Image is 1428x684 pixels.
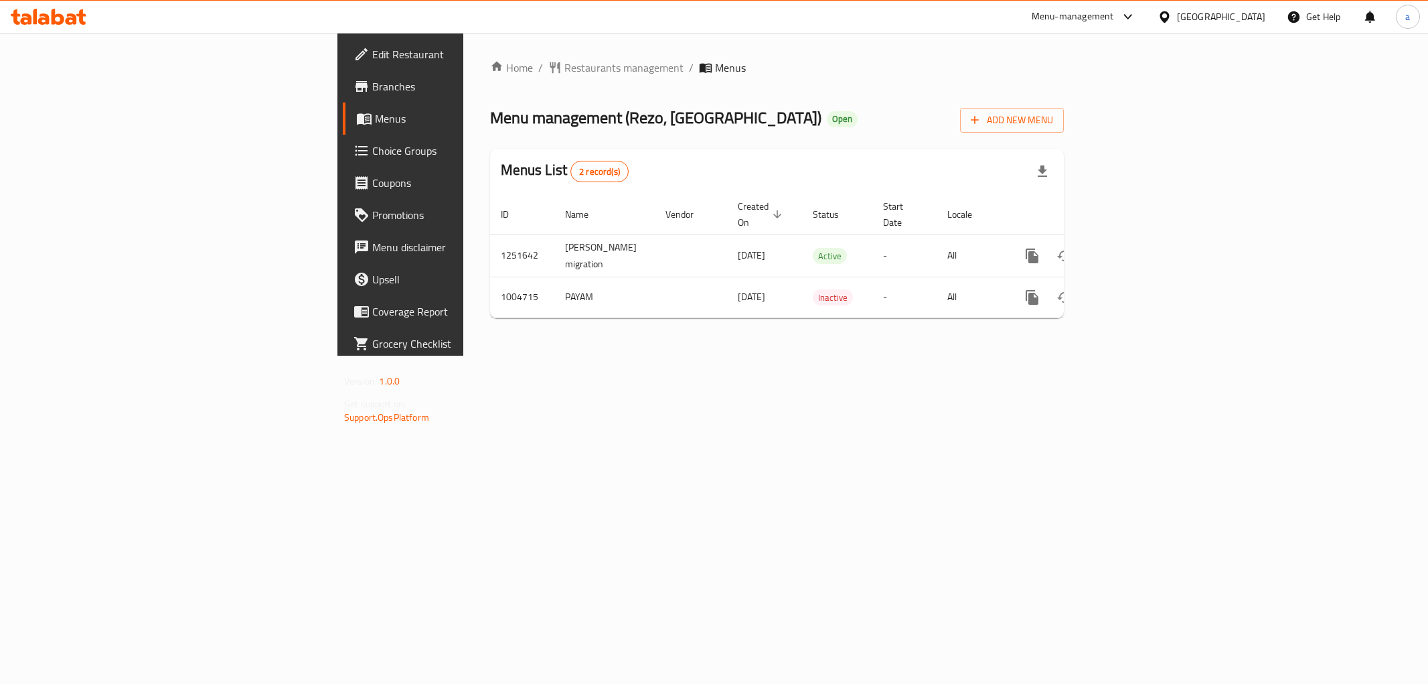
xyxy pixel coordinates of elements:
a: Menu disclaimer [343,231,576,263]
span: Status [813,206,856,222]
a: Branches [343,70,576,102]
span: Coupons [372,175,565,191]
span: Choice Groups [372,143,565,159]
span: Inactive [813,290,853,305]
span: Start Date [883,198,921,230]
span: Open [827,113,858,125]
span: Restaurants management [564,60,684,76]
button: Change Status [1048,281,1081,314]
div: Inactive [813,289,853,305]
div: Open [827,111,858,127]
span: Promotions [372,207,565,223]
a: Choice Groups [343,135,576,167]
button: Change Status [1048,240,1081,272]
div: Total records count [570,161,629,182]
nav: breadcrumb [490,60,1064,76]
td: - [872,277,937,318]
div: Menu-management [1032,9,1114,25]
td: PAYAM [554,277,655,318]
a: Coupons [343,167,576,199]
span: Grocery Checklist [372,336,565,352]
div: [GEOGRAPHIC_DATA] [1177,9,1265,24]
span: Locale [947,206,989,222]
td: All [937,277,1006,318]
td: All [937,234,1006,277]
h2: Menus List [501,160,629,182]
span: ID [501,206,526,222]
span: Menus [715,60,746,76]
a: Support.OpsPlatform [344,409,429,426]
a: Promotions [343,199,576,231]
button: more [1016,281,1048,314]
a: Restaurants management [548,60,684,76]
span: Branches [372,78,565,94]
a: Coverage Report [343,295,576,328]
a: Upsell [343,263,576,295]
a: Edit Restaurant [343,38,576,70]
td: [PERSON_NAME] migration [554,234,655,277]
span: Add New Menu [971,112,1053,129]
span: Get support on: [344,395,406,413]
span: Menus [375,111,565,127]
th: Actions [1006,194,1156,235]
span: Version: [344,372,377,390]
li: / [689,60,694,76]
span: Name [565,206,606,222]
span: [DATE] [738,288,765,305]
button: Add New Menu [960,108,1064,133]
span: Vendor [665,206,711,222]
span: Upsell [372,271,565,287]
button: more [1016,240,1048,272]
span: Active [813,249,847,264]
span: [DATE] [738,247,765,264]
div: Export file [1026,155,1058,188]
span: Edit Restaurant [372,46,565,62]
span: 1.0.0 [379,372,400,390]
span: a [1405,9,1410,24]
a: Grocery Checklist [343,328,576,360]
span: Menu disclaimer [372,239,565,255]
td: - [872,234,937,277]
span: Coverage Report [372,303,565,320]
span: 2 record(s) [571,165,628,178]
table: enhanced table [490,194,1156,318]
a: Menus [343,102,576,135]
span: Created On [738,198,786,230]
span: Menu management ( Rezo, [GEOGRAPHIC_DATA] ) [490,102,821,133]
